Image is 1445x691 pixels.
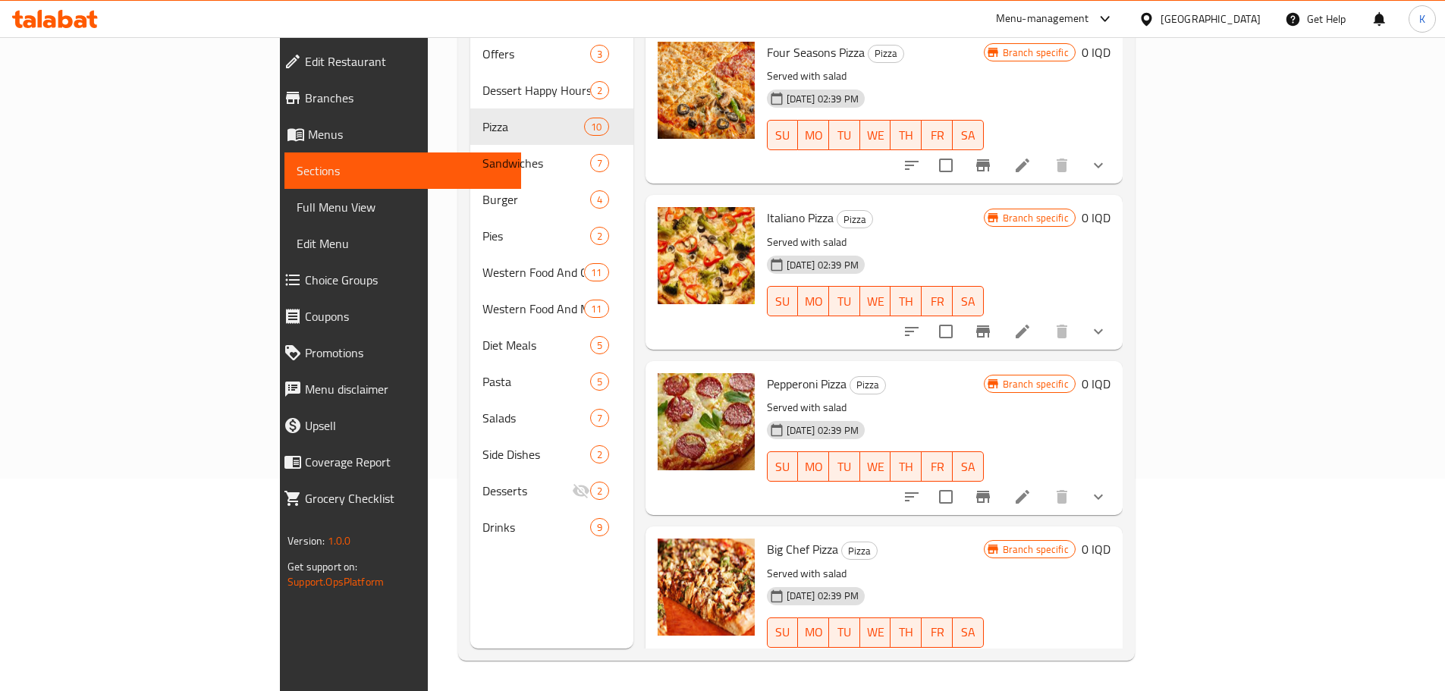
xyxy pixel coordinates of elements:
[308,125,509,143] span: Menus
[1080,479,1117,515] button: show more
[590,45,609,63] div: items
[287,557,357,576] span: Get support on:
[305,307,509,325] span: Coupons
[591,229,608,243] span: 2
[767,398,984,417] p: Served with salad
[1080,313,1117,350] button: show more
[850,376,885,394] span: Pizza
[930,647,962,679] span: Select to update
[272,43,521,80] a: Edit Restaurant
[774,291,793,313] span: SU
[922,286,953,316] button: FR
[470,36,633,72] div: Offers3
[930,149,962,181] span: Select to update
[584,118,608,136] div: items
[860,286,891,316] button: WE
[482,336,590,354] span: Diet Meals
[591,375,608,389] span: 5
[868,45,904,63] div: Pizza
[804,456,823,478] span: MO
[470,473,633,509] div: Desserts2
[804,621,823,643] span: MO
[774,124,793,146] span: SU
[894,479,930,515] button: sort-choices
[798,451,829,482] button: MO
[590,482,609,500] div: items
[482,154,590,172] span: Sandwiches
[959,621,978,643] span: SA
[891,286,922,316] button: TH
[804,291,823,313] span: MO
[305,453,509,471] span: Coverage Report
[767,206,834,229] span: Italiano Pizza
[470,436,633,473] div: Side Dishes2
[470,72,633,108] div: Dessert Happy Hours2
[837,210,873,228] div: Pizza
[658,207,755,304] img: Italiano Pizza
[305,271,509,289] span: Choice Groups
[305,52,509,71] span: Edit Restaurant
[767,451,799,482] button: SU
[658,42,755,139] img: Four Seasons Pizza
[897,291,916,313] span: TH
[959,124,978,146] span: SA
[997,377,1075,391] span: Branch specific
[470,400,633,436] div: Salads7
[1089,488,1107,506] svg: Show Choices
[585,265,608,280] span: 11
[1089,322,1107,341] svg: Show Choices
[585,302,608,316] span: 11
[482,81,590,99] div: Dessert Happy Hours
[297,198,509,216] span: Full Menu View
[1082,373,1110,394] h6: 0 IQD
[590,81,609,99] div: items
[470,218,633,254] div: Pies2
[997,46,1075,60] span: Branch specific
[305,89,509,107] span: Branches
[482,300,585,318] div: Western Food And Meat Meals
[1080,645,1117,681] button: show more
[1013,322,1032,341] a: Edit menu item
[482,372,590,391] span: Pasta
[860,451,891,482] button: WE
[996,10,1089,28] div: Menu-management
[590,336,609,354] div: items
[585,120,608,134] span: 10
[953,286,984,316] button: SA
[829,451,860,482] button: TU
[272,444,521,480] a: Coverage Report
[928,124,947,146] span: FR
[897,124,916,146] span: TH
[482,45,590,63] span: Offers
[284,225,521,262] a: Edit Menu
[470,181,633,218] div: Burger4
[860,120,891,150] button: WE
[305,380,509,398] span: Menu disclaimer
[767,538,838,561] span: Big Chef Pizza
[930,481,962,513] span: Select to update
[829,120,860,150] button: TU
[272,262,521,298] a: Choice Groups
[928,291,947,313] span: FR
[1082,207,1110,228] h6: 0 IQD
[965,645,1001,681] button: Branch-specific-item
[572,482,590,500] svg: Inactive section
[591,484,608,498] span: 2
[482,190,590,209] span: Burger
[767,564,984,583] p: Served with salad
[284,189,521,225] a: Full Menu View
[767,41,865,64] span: Four Seasons Pizza
[965,147,1001,184] button: Branch-specific-item
[922,617,953,648] button: FR
[284,152,521,189] a: Sections
[272,116,521,152] a: Menus
[897,456,916,478] span: TH
[591,47,608,61] span: 3
[891,617,922,648] button: TH
[922,451,953,482] button: FR
[891,451,922,482] button: TH
[1082,539,1110,560] h6: 0 IQD
[953,617,984,648] button: SA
